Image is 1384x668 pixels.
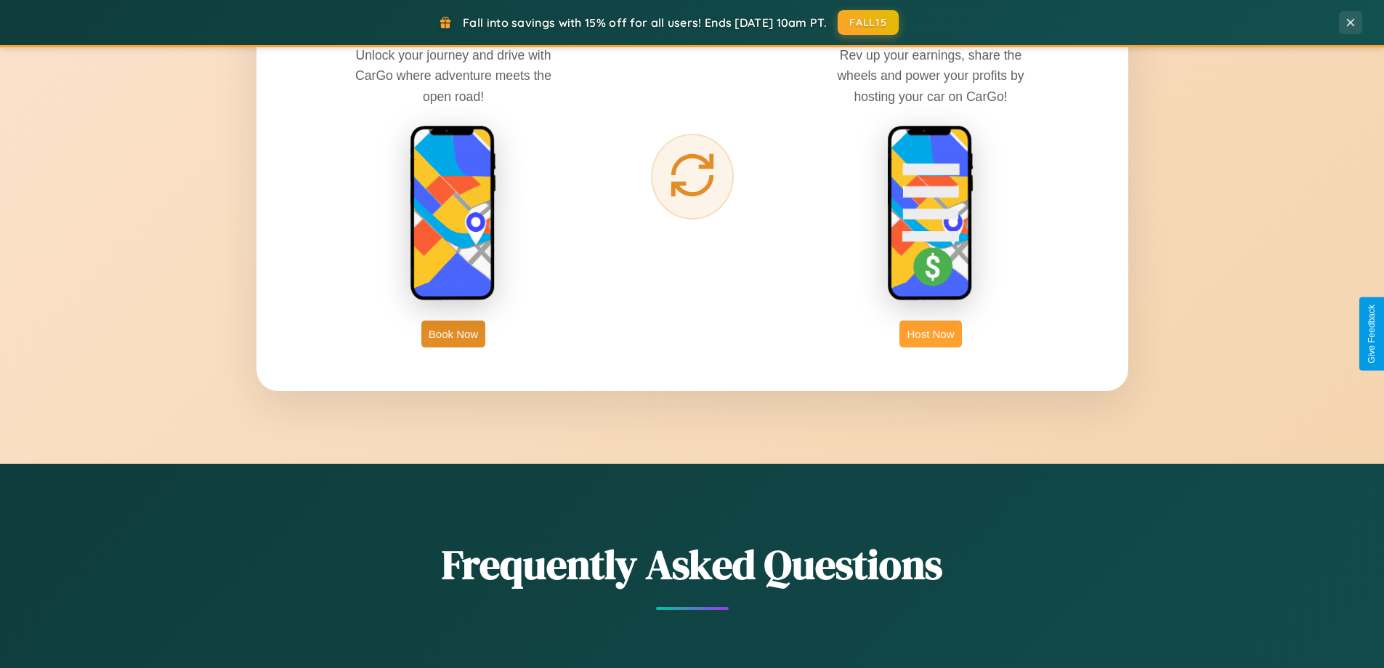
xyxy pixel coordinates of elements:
button: Book Now [421,321,485,347]
span: Fall into savings with 15% off for all users! Ends [DATE] 10am PT. [463,15,827,30]
img: rent phone [410,125,497,302]
h2: Frequently Asked Questions [256,536,1128,592]
button: Host Now [899,321,961,347]
img: host phone [887,125,974,302]
p: Rev up your earnings, share the wheels and power your profits by hosting your car on CarGo! [822,45,1040,106]
button: FALL15 [838,10,899,35]
div: Give Feedback [1367,305,1377,363]
p: Unlock your journey and drive with CarGo where adventure meets the open road! [344,45,562,106]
